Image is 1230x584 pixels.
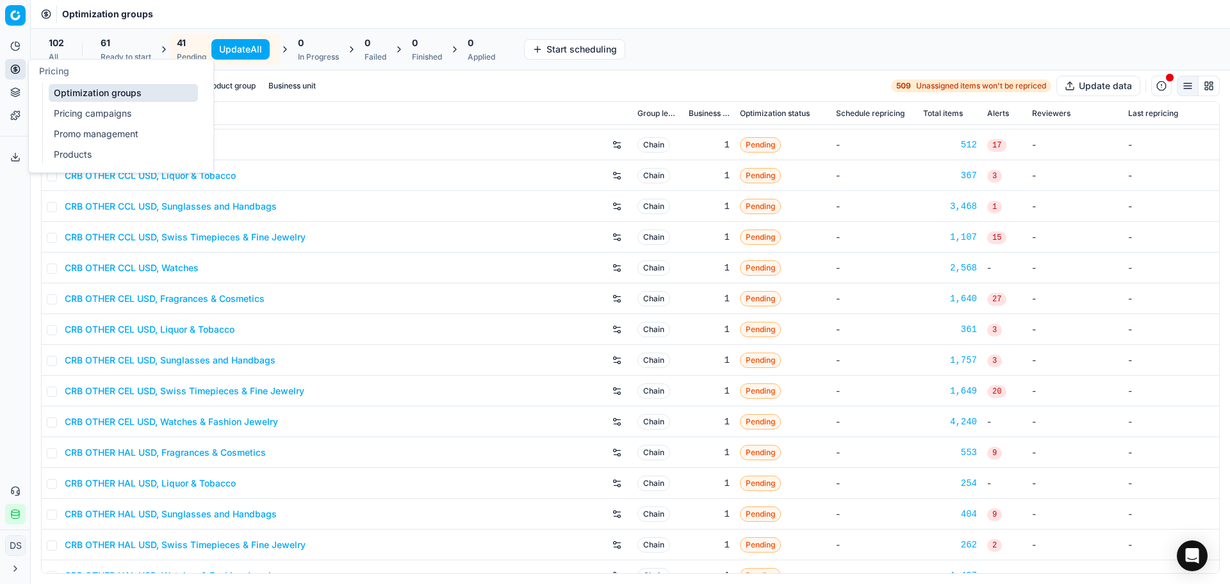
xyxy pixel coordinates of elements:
a: 262 [923,538,977,551]
strong: 509 [896,81,911,91]
a: 1,640 [923,292,977,305]
a: CRB OTHER HAL USD, Swiss Timepieces & Fine Jewelry [65,538,306,551]
a: CRB OTHER CCL USD, Watches [65,262,199,274]
td: - [1027,222,1123,253]
span: 3 [987,324,1002,337]
a: Promo management [49,125,198,143]
span: Pending [740,199,781,214]
td: - [831,345,918,376]
span: 3 [987,355,1002,367]
td: - [831,253,918,283]
span: Chain [637,199,670,214]
div: Finished [412,52,442,62]
span: Unassigned items won't be repriced [916,81,1046,91]
div: 1,107 [923,231,977,244]
div: 1 [689,138,730,151]
div: 1 [689,508,730,521]
a: CRB OTHER HAL USD, Sunglasses and Handbags [65,508,277,521]
td: - [1027,314,1123,345]
span: Pending [740,291,781,306]
a: 404 [923,508,977,521]
a: CRB OTHER CEL USD, Watches & Fashion Jewelry [65,415,278,428]
span: Pending [740,383,781,399]
td: - [1027,345,1123,376]
div: 1 [689,200,730,213]
a: 254 [923,477,977,490]
div: Pending [177,52,206,62]
a: CRB OTHER CCL USD, Liquor & Tobacco [65,169,236,182]
a: 1,757 [923,354,977,367]
td: - [1123,468,1219,499]
span: 9 [987,508,1002,521]
td: - [831,222,918,253]
span: 0 [365,37,370,49]
span: Chain [637,476,670,491]
td: - [1123,160,1219,191]
td: - [1123,530,1219,560]
div: In Progress [298,52,339,62]
a: 367 [923,169,977,182]
div: Failed [365,52,386,62]
span: Business unit [689,108,730,119]
button: Product group [199,78,261,94]
td: - [1027,191,1123,222]
td: - [1027,406,1123,437]
button: DS [5,535,26,556]
div: 1 [689,569,730,582]
a: 4,240 [923,415,977,428]
span: 1 [987,201,1002,213]
button: UpdateAll [211,39,270,60]
td: - [1123,253,1219,283]
span: Pending [740,322,781,337]
div: 1 [689,477,730,490]
td: - [1027,160,1123,191]
div: 1 [689,385,730,397]
a: 3,468 [923,200,977,213]
td: - [831,160,918,191]
span: Chain [637,383,670,399]
span: Pricing [39,65,69,76]
td: - [1123,191,1219,222]
span: 17 [987,139,1006,152]
div: Ready to start [101,52,151,62]
nav: breadcrumb [62,8,153,21]
td: - [1123,314,1219,345]
div: 2,568 [923,262,977,274]
span: Chain [637,537,670,553]
span: 0 [468,37,473,49]
span: 0 [412,37,418,49]
span: Pending [740,414,781,430]
a: Optimization groups [49,84,198,102]
span: 61 [101,37,110,49]
span: Pending [740,537,781,553]
span: Pending [740,476,781,491]
span: Optimization status [740,108,810,119]
div: Open Intercom Messenger [1177,540,1208,571]
span: Pending [740,568,781,583]
a: Products [49,146,198,163]
span: Chain [637,229,670,245]
span: Total items [923,108,963,119]
button: Update data [1056,76,1140,96]
a: CRB OTHER HAL USD, Fragrances & Cosmetics [65,446,266,459]
td: - [831,314,918,345]
span: Pending [740,353,781,368]
span: Chain [637,445,670,460]
span: Last repricing [1128,108,1178,119]
a: 509Unassigned items won't be repriced [891,79,1051,92]
a: 1,497 [923,569,977,582]
div: 1 [689,292,730,305]
span: Chain [637,506,670,522]
a: 553 [923,446,977,459]
td: - [831,468,918,499]
a: CRB OTHER CEL USD, Swiss Timepieces & Fine Jewelry [65,385,304,397]
span: 15 [987,231,1006,244]
td: - [831,499,918,530]
div: 1 [689,169,730,182]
